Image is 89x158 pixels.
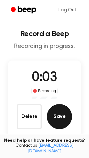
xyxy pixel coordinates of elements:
[5,43,84,50] p: Recording in progress.
[32,71,57,84] span: 0:03
[28,144,74,154] a: [EMAIL_ADDRESS][DOMAIN_NAME]
[6,4,42,16] a: Beep
[4,143,85,154] span: Contact us
[47,104,72,129] button: Save Audio Record
[31,88,58,94] div: Recording
[17,104,42,129] button: Delete Audio Record
[5,30,84,38] h1: Record a Beep
[52,3,83,18] a: Log Out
